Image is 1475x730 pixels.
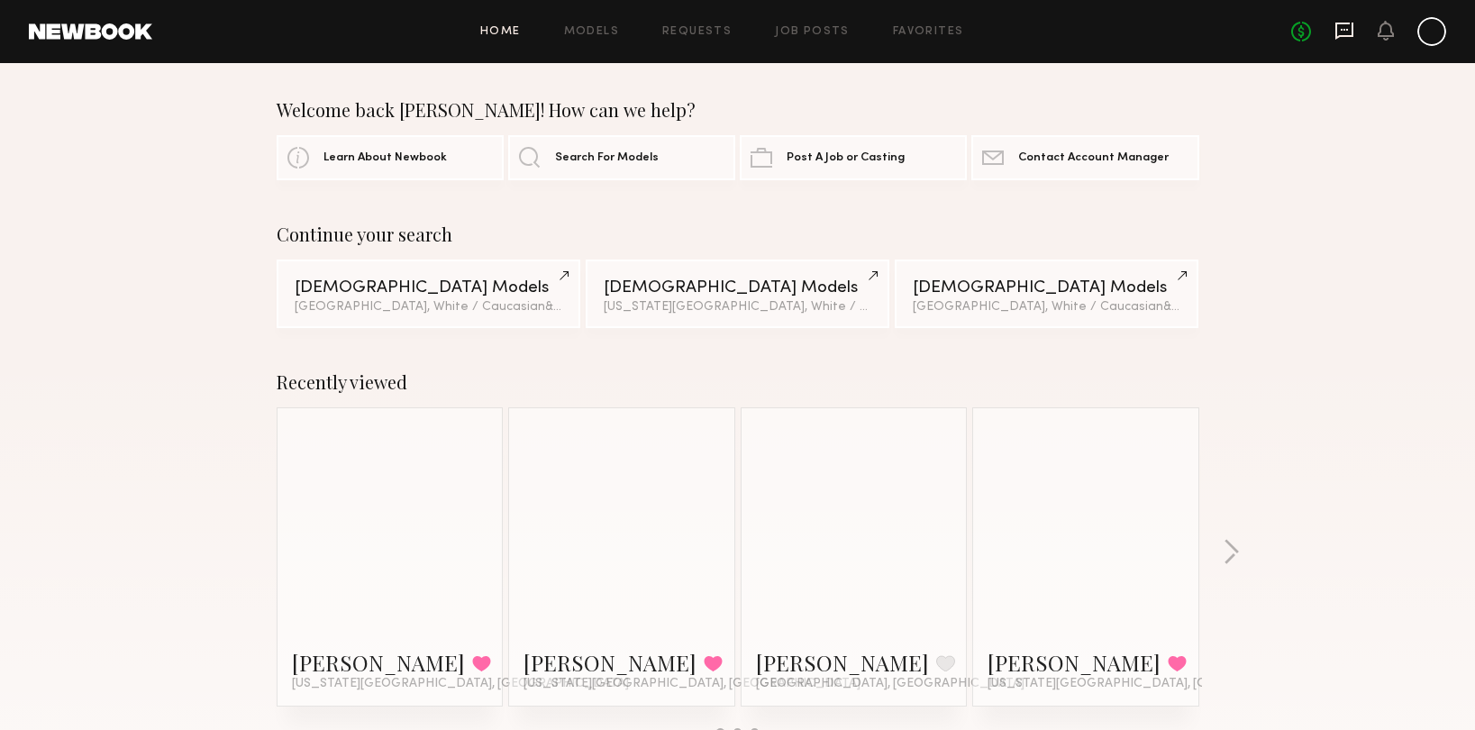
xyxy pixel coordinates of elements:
[756,648,929,677] a: [PERSON_NAME]
[604,279,871,297] div: [DEMOGRAPHIC_DATA] Models
[295,279,562,297] div: [DEMOGRAPHIC_DATA] Models
[895,260,1198,328] a: [DEMOGRAPHIC_DATA] Models[GEOGRAPHIC_DATA], White / Caucasian&3other filters
[988,677,1325,691] span: [US_STATE][GEOGRAPHIC_DATA], [GEOGRAPHIC_DATA]
[787,152,905,164] span: Post A Job or Casting
[277,224,1199,245] div: Continue your search
[277,371,1199,393] div: Recently viewed
[586,260,889,328] a: [DEMOGRAPHIC_DATA] Models[US_STATE][GEOGRAPHIC_DATA], White / Caucasian
[277,99,1199,121] div: Welcome back [PERSON_NAME]! How can we help?
[524,677,860,691] span: [US_STATE][GEOGRAPHIC_DATA], [GEOGRAPHIC_DATA]
[1018,152,1169,164] span: Contact Account Manager
[555,152,659,164] span: Search For Models
[277,135,504,180] a: Learn About Newbook
[480,26,521,38] a: Home
[756,677,1024,691] span: [GEOGRAPHIC_DATA], [GEOGRAPHIC_DATA]
[662,26,732,38] a: Requests
[775,26,850,38] a: Job Posts
[545,301,631,313] span: & 3 other filter s
[893,26,964,38] a: Favorites
[913,279,1180,297] div: [DEMOGRAPHIC_DATA] Models
[1163,301,1249,313] span: & 3 other filter s
[295,301,562,314] div: [GEOGRAPHIC_DATA], White / Caucasian
[971,135,1198,180] a: Contact Account Manager
[604,301,871,314] div: [US_STATE][GEOGRAPHIC_DATA], White / Caucasian
[988,648,1161,677] a: [PERSON_NAME]
[292,677,629,691] span: [US_STATE][GEOGRAPHIC_DATA], [GEOGRAPHIC_DATA]
[508,135,735,180] a: Search For Models
[524,648,697,677] a: [PERSON_NAME]
[740,135,967,180] a: Post A Job or Casting
[564,26,619,38] a: Models
[292,648,465,677] a: [PERSON_NAME]
[277,260,580,328] a: [DEMOGRAPHIC_DATA] Models[GEOGRAPHIC_DATA], White / Caucasian&3other filters
[913,301,1180,314] div: [GEOGRAPHIC_DATA], White / Caucasian
[323,152,447,164] span: Learn About Newbook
